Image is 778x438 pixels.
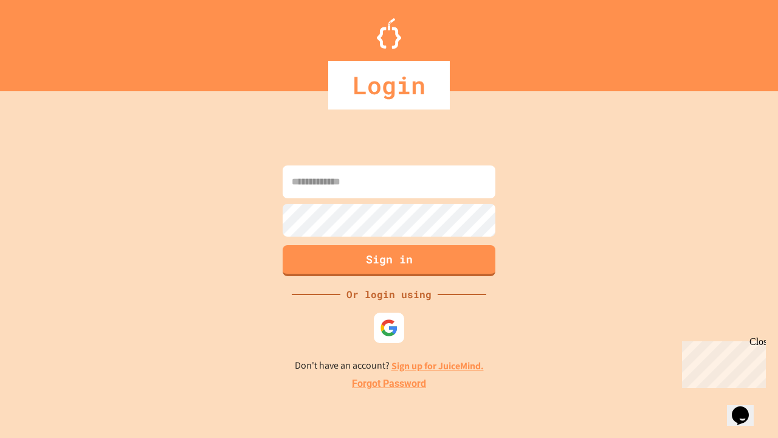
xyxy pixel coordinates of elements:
div: Login [328,61,450,109]
img: Logo.svg [377,18,401,49]
iframe: chat widget [677,336,766,388]
a: Forgot Password [352,377,426,391]
div: Chat with us now!Close [5,5,84,77]
div: Or login using [340,287,438,302]
a: Sign up for JuiceMind. [391,360,484,372]
img: google-icon.svg [380,319,398,337]
iframe: chat widget [727,389,766,426]
p: Don't have an account? [295,358,484,374]
button: Sign in [283,245,495,276]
